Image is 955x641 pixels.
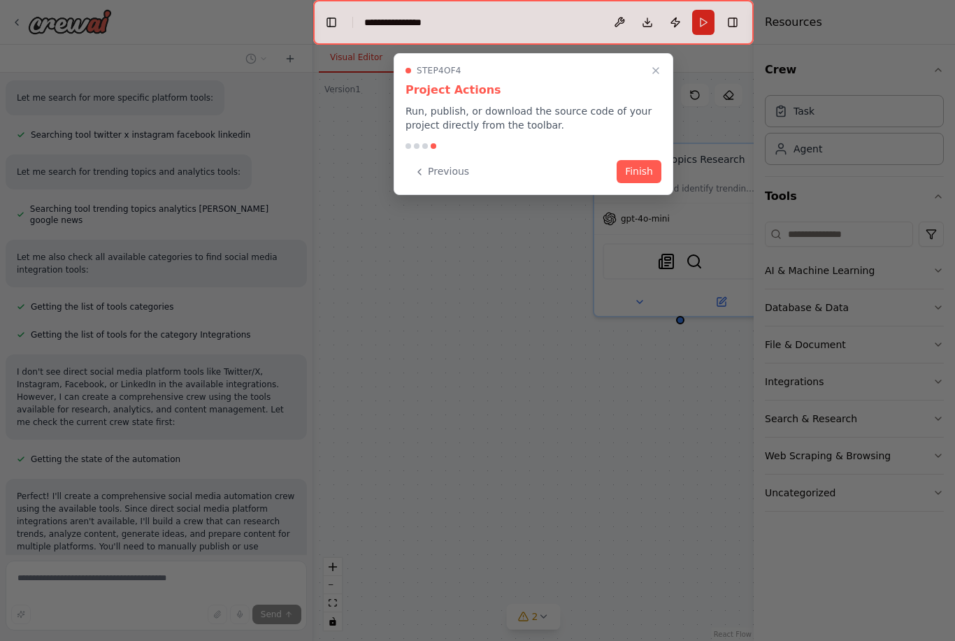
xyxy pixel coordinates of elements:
[405,104,661,132] p: Run, publish, or download the source code of your project directly from the toolbar.
[417,65,461,76] span: Step 4 of 4
[405,160,477,183] button: Previous
[647,62,664,79] button: Close walkthrough
[322,13,341,32] button: Hide left sidebar
[617,160,661,183] button: Finish
[405,82,661,99] h3: Project Actions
